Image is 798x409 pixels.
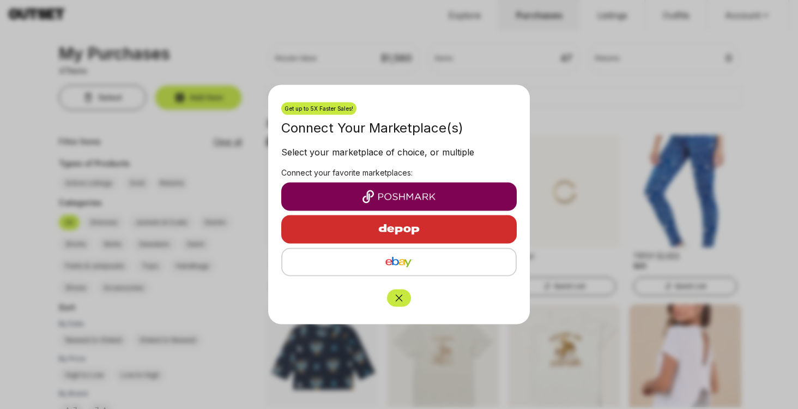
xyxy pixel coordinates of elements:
[281,119,517,137] h2: Connect Your Marketplace(s)
[281,167,517,178] h3: Connect your favorite marketplaces:
[290,190,508,203] img: Poshmark logo
[291,256,507,269] img: eBay logo
[281,146,517,163] div: Select your marketplace of choice, or multiple
[352,216,446,243] img: Depop logo
[281,183,517,211] button: Poshmark logo
[387,290,411,307] button: Close
[281,215,517,244] button: Depop logo
[281,103,356,115] div: Get up to 5X Faster Sales!
[281,248,517,276] button: eBay logo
